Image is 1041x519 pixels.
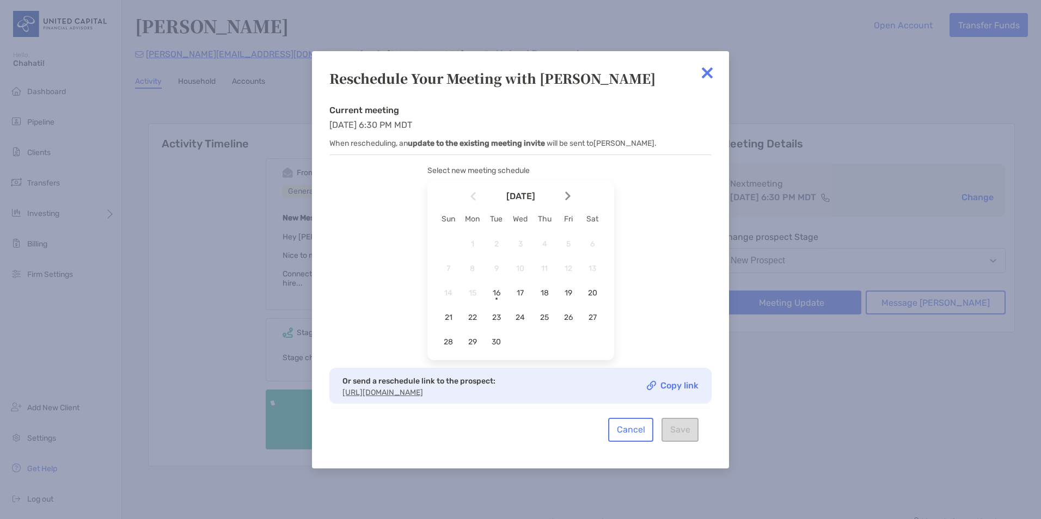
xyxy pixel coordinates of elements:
span: 18 [535,288,554,298]
div: Wed [509,214,532,224]
span: 28 [439,337,458,347]
img: Copy link icon [647,381,656,390]
span: 10 [511,264,530,273]
button: Cancel [608,418,653,442]
span: 16 [487,288,506,298]
span: 14 [439,288,458,298]
div: Mon [461,214,485,224]
span: 29 [463,337,482,347]
div: Thu [532,214,556,224]
p: When rescheduling, an will be sent to [PERSON_NAME] . [329,137,712,150]
b: update to the existing meeting invite [408,139,545,148]
span: 11 [535,264,554,273]
img: Arrow icon [470,191,476,201]
div: Tue [485,214,509,224]
div: [DATE] 6:30 PM MDT [329,105,712,155]
span: [DATE] [478,191,563,201]
span: 26 [559,313,578,322]
img: Arrow icon [565,191,571,201]
span: 8 [463,264,482,273]
a: Copy link [647,381,699,390]
p: Or send a reschedule link to the prospect: [342,374,495,388]
span: 30 [487,337,506,347]
h4: Current meeting [329,105,712,115]
span: 22 [463,313,482,322]
span: 9 [487,264,506,273]
span: 27 [583,313,602,322]
span: 2 [487,239,506,249]
span: 4 [535,239,554,249]
div: Sat [580,214,604,224]
span: 6 [583,239,602,249]
span: 21 [439,313,458,322]
div: Sun [437,214,461,224]
span: 5 [559,239,578,249]
span: 15 [463,288,482,298]
span: 24 [511,313,530,322]
span: 23 [487,313,506,322]
span: 19 [559,288,578,298]
span: 3 [511,239,530,249]
img: close modal icon [696,62,718,84]
span: 25 [535,313,554,322]
div: Fri [556,214,580,224]
span: 20 [583,288,602,298]
span: 17 [511,288,530,298]
span: 12 [559,264,578,273]
span: 13 [583,264,602,273]
div: Reschedule Your Meeting with [PERSON_NAME] [329,69,712,88]
span: 7 [439,264,458,273]
span: 1 [463,239,482,249]
span: Select new meeting schedule [427,166,530,175]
